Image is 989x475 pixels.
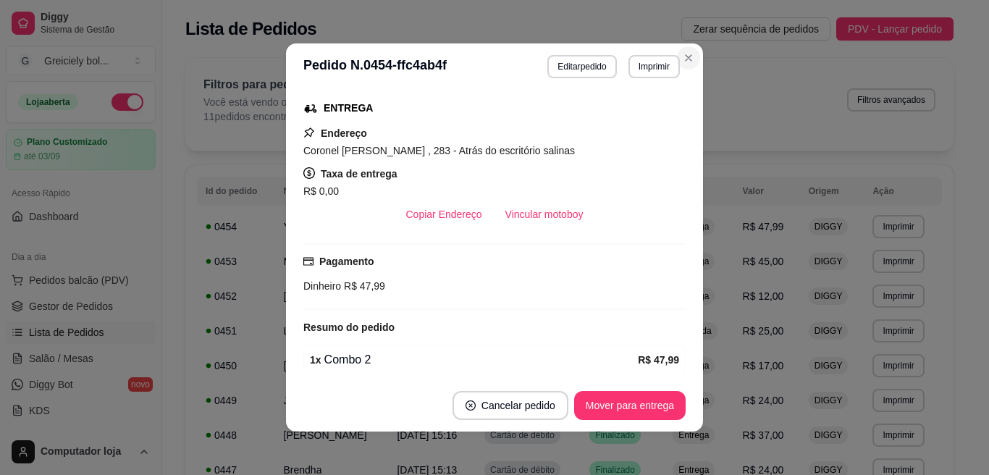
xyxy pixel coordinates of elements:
[628,55,680,78] button: Imprimir
[303,256,313,266] span: credit-card
[677,46,700,70] button: Close
[574,391,686,420] button: Mover para entrega
[321,127,367,139] strong: Endereço
[310,351,638,369] div: Combo 2
[303,321,395,333] strong: Resumo do pedido
[319,256,374,267] strong: Pagamento
[303,280,341,292] span: Dinheiro
[303,145,575,156] span: Coronel [PERSON_NAME] , 283 - Atrás do escritório salinas
[638,354,679,366] strong: R$ 47,99
[303,167,315,179] span: dollar
[466,400,476,411] span: close-circle
[321,168,397,180] strong: Taxa de entrega
[303,185,339,197] span: R$ 0,00
[324,101,373,116] div: ENTREGA
[395,200,494,229] button: Copiar Endereço
[547,55,616,78] button: Editarpedido
[453,391,568,420] button: close-circleCancelar pedido
[303,127,315,138] span: pushpin
[494,200,595,229] button: Vincular motoboy
[341,280,385,292] span: R$ 47,99
[303,55,447,78] h3: Pedido N. 0454-ffc4ab4f
[310,354,321,366] strong: 1 x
